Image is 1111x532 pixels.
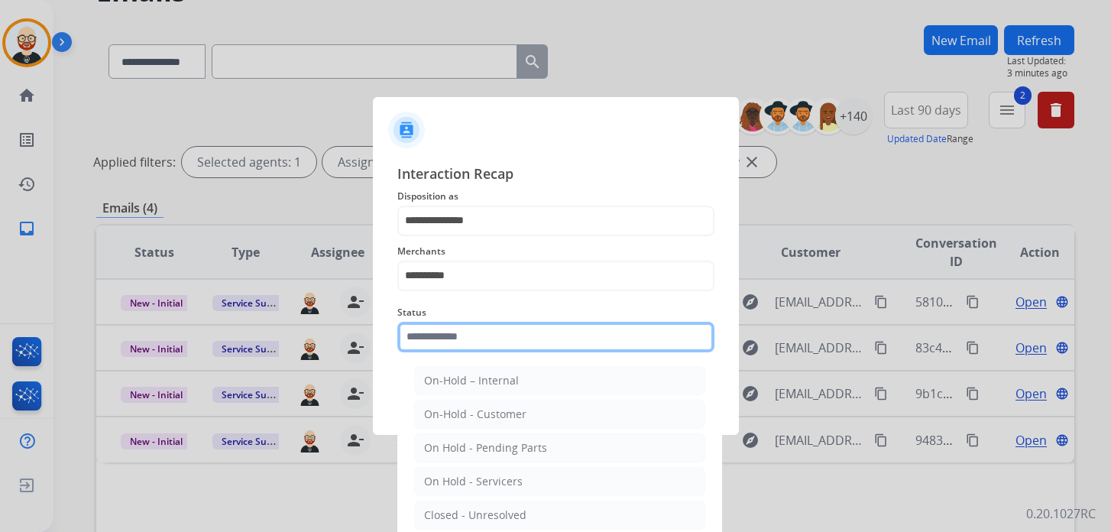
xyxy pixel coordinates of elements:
div: On-Hold – Internal [424,373,519,388]
div: On Hold - Pending Parts [424,440,547,456]
div: Closed - Unresolved [424,508,526,523]
span: Interaction Recap [397,163,714,187]
span: Disposition as [397,187,714,206]
p: 0.20.1027RC [1026,504,1096,523]
img: contactIcon [388,112,425,148]
div: On Hold - Servicers [424,474,523,489]
span: Merchants [397,242,714,261]
div: On-Hold - Customer [424,407,526,422]
span: Status [397,303,714,322]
